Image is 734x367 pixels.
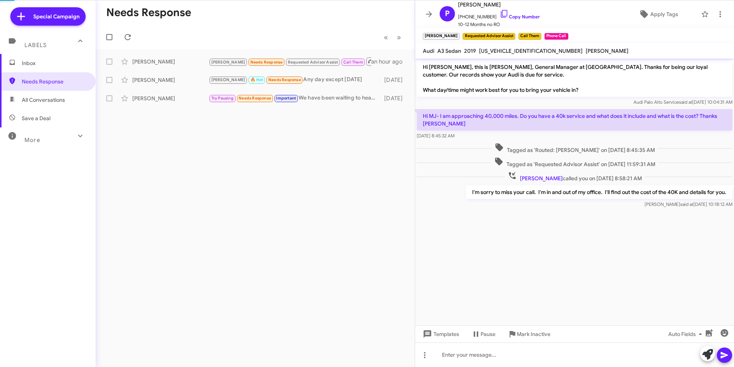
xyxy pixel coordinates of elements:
[415,327,465,341] button: Templates
[464,47,476,54] span: 2019
[437,47,461,54] span: A3 Sedan
[288,60,338,65] span: Requested Advisor Assist
[458,21,540,28] span: 10-12 Months no RO
[371,58,409,65] div: an hour ago
[211,60,245,65] span: [PERSON_NAME]
[520,175,563,182] span: [PERSON_NAME]
[392,29,406,45] button: Next
[662,327,711,341] button: Auto Fields
[209,57,371,66] div: Inbound Call
[268,77,301,82] span: Needs Response
[380,76,409,84] div: [DATE]
[132,76,209,84] div: [PERSON_NAME]
[544,33,568,40] small: Phone Call
[619,7,697,21] button: Apply Tags
[250,60,283,65] span: Needs Response
[106,7,191,19] h1: Needs Response
[276,96,296,101] span: Important
[679,99,692,105] span: said at
[417,133,455,139] span: [DATE] 8:45:32 AM
[463,33,515,40] small: Requested Advisor Assist
[22,114,50,122] span: Save a Deal
[384,33,388,42] span: «
[132,58,209,65] div: [PERSON_NAME]
[465,327,502,341] button: Pause
[132,95,209,102] div: [PERSON_NAME]
[211,77,245,82] span: [PERSON_NAME]
[668,327,705,341] span: Auto Fields
[458,9,540,21] span: [PHONE_NUMBER]
[209,94,380,103] div: We have been waiting to hear from you about the part. We keep being told it isn't in to do the se...
[417,60,732,97] p: Hi [PERSON_NAME], this is [PERSON_NAME], General Manager at [GEOGRAPHIC_DATA]. Thanks for being o...
[380,95,409,102] div: [DATE]
[650,7,678,21] span: Apply Tags
[211,96,234,101] span: Try Pausing
[10,7,86,26] a: Special Campaign
[680,201,693,207] span: said at
[500,14,540,20] a: Copy Number
[481,327,495,341] span: Pause
[22,96,65,104] span: All Conversations
[502,327,557,341] button: Mark Inactive
[645,201,732,207] span: [PERSON_NAME] [DATE] 10:18:12 AM
[633,99,732,105] span: Audi Palo Alto Service [DATE] 10:04:31 AM
[343,60,363,65] span: Call Them
[421,327,459,341] span: Templates
[423,33,460,40] small: [PERSON_NAME]
[466,185,732,199] p: I'm sorry to miss your call. I'm in and out of my office. I'll find out the cost of the 40K and d...
[24,137,40,144] span: More
[209,75,380,84] div: Any day except [DATE]
[518,33,541,40] small: Call Them
[517,327,550,341] span: Mark Inactive
[380,29,406,45] nav: Page navigation example
[586,47,628,54] span: [PERSON_NAME]
[445,8,450,20] span: P
[33,13,80,20] span: Special Campaign
[492,143,658,154] span: Tagged as 'Routed: [PERSON_NAME]' on [DATE] 8:45:35 AM
[24,42,47,49] span: Labels
[491,157,658,168] span: Tagged as 'Requested Advisor Assist' on [DATE] 11:59:31 AM
[479,47,583,54] span: [US_VEHICLE_IDENTIFICATION_NUMBER]
[397,33,401,42] span: »
[423,47,434,54] span: Audi
[22,78,87,85] span: Needs Response
[250,77,263,82] span: 🔥 Hot
[239,96,271,101] span: Needs Response
[505,171,645,182] span: called you on [DATE] 8:58:21 AM
[417,109,732,130] p: Hi MJ- I am approaching 40,000 miles. Do you have a 40k service and what does it include and what...
[379,29,393,45] button: Previous
[22,59,87,67] span: Inbox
